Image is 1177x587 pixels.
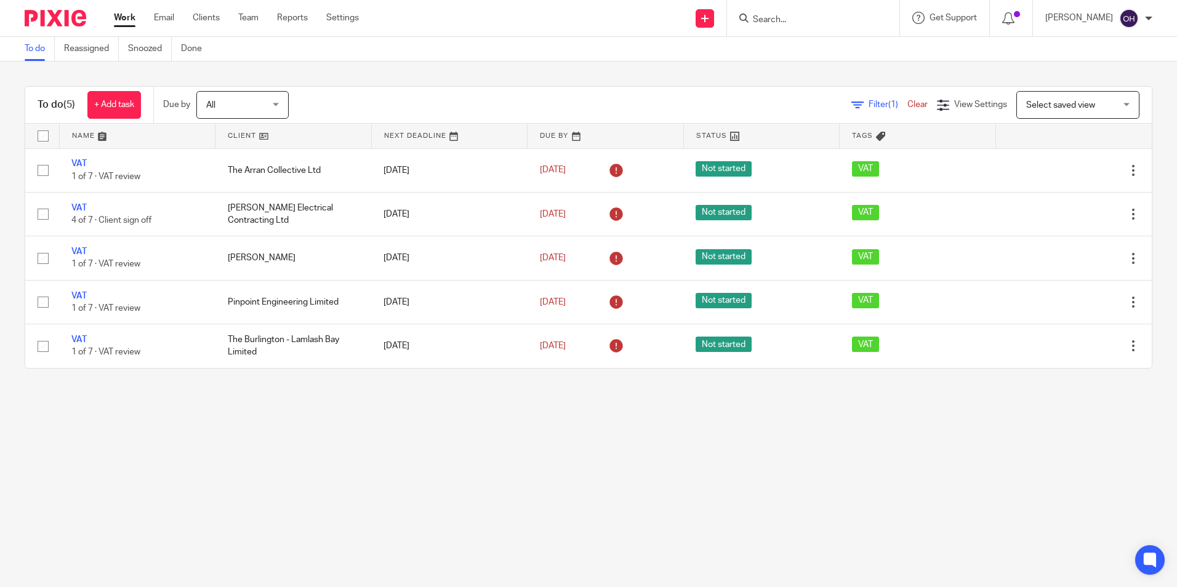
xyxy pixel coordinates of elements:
[63,100,75,110] span: (5)
[852,132,873,139] span: Tags
[215,324,372,368] td: The Burlington - Lamlash Bay Limited
[540,298,566,306] span: [DATE]
[71,204,87,212] a: VAT
[277,12,308,24] a: Reports
[907,100,928,109] a: Clear
[71,292,87,300] a: VAT
[930,14,977,22] span: Get Support
[696,249,752,265] span: Not started
[1026,101,1095,110] span: Select saved view
[193,12,220,24] a: Clients
[852,337,879,352] span: VAT
[752,15,862,26] input: Search
[371,236,528,280] td: [DATE]
[206,101,215,110] span: All
[696,205,752,220] span: Not started
[181,37,211,61] a: Done
[852,161,879,177] span: VAT
[114,12,135,24] a: Work
[1045,12,1113,24] p: [PERSON_NAME]
[371,192,528,236] td: [DATE]
[954,100,1007,109] span: View Settings
[238,12,259,24] a: Team
[215,280,372,324] td: Pinpoint Engineering Limited
[128,37,172,61] a: Snoozed
[163,98,190,111] p: Due by
[87,91,141,119] a: + Add task
[71,216,151,225] span: 4 of 7 · Client sign off
[71,348,140,357] span: 1 of 7 · VAT review
[1119,9,1139,28] img: svg%3E
[869,100,907,109] span: Filter
[540,341,566,350] span: [DATE]
[852,293,879,308] span: VAT
[852,249,879,265] span: VAT
[25,10,86,26] img: Pixie
[696,337,752,352] span: Not started
[71,260,140,269] span: 1 of 7 · VAT review
[540,210,566,218] span: [DATE]
[696,161,752,177] span: Not started
[215,236,372,280] td: [PERSON_NAME]
[71,159,87,168] a: VAT
[371,280,528,324] td: [DATE]
[326,12,359,24] a: Settings
[64,37,119,61] a: Reassigned
[371,324,528,368] td: [DATE]
[71,172,140,181] span: 1 of 7 · VAT review
[38,98,75,111] h1: To do
[540,254,566,262] span: [DATE]
[852,205,879,220] span: VAT
[71,247,87,256] a: VAT
[371,148,528,192] td: [DATE]
[696,293,752,308] span: Not started
[215,192,372,236] td: [PERSON_NAME] Electrical Contracting Ltd
[215,148,372,192] td: The Arran Collective Ltd
[888,100,898,109] span: (1)
[540,166,566,175] span: [DATE]
[71,335,87,344] a: VAT
[25,37,55,61] a: To do
[154,12,174,24] a: Email
[71,304,140,313] span: 1 of 7 · VAT review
